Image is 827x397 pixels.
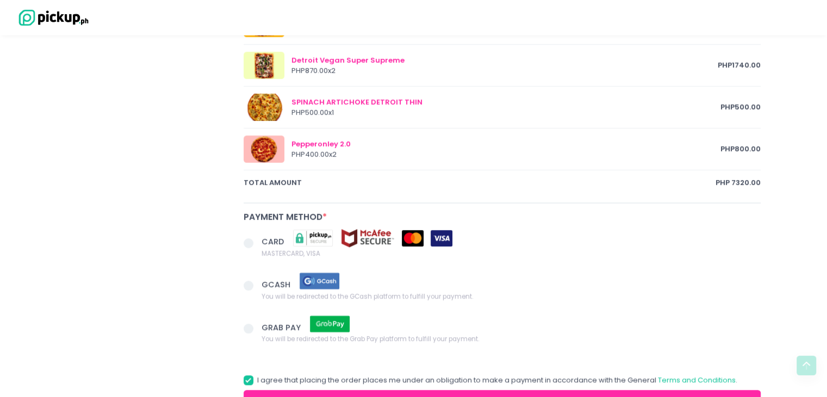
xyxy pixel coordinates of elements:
[720,144,761,154] span: PHP 800.00
[303,314,357,333] img: grab pay
[291,65,718,76] div: PHP 870.00 x 2
[262,236,286,247] span: CARD
[262,290,473,301] span: You will be redirected to the GCash platform to fulfill your payment.
[244,375,737,386] label: I agree that placing the order places me under an obligation to make a payment in accordance with...
[244,177,716,188] span: total amount
[402,230,424,246] img: mastercard
[291,97,721,108] div: SPINACH ARTICHOKE DETROIT THIN
[431,230,452,246] img: visa
[718,60,761,71] span: PHP 1740.00
[658,375,736,385] a: Terms and Conditions
[14,8,90,27] img: logo
[340,228,395,247] img: mcafee-secure
[244,210,761,223] div: Payment Method
[291,55,718,66] div: Detroit Vegan Super Supreme
[291,107,721,118] div: PHP 500.00 x 1
[291,139,721,150] div: Pepperonley 2.0
[262,333,479,344] span: You will be redirected to the Grab Pay platform to fulfill your payment.
[291,149,721,160] div: PHP 400.00 x 2
[293,271,347,290] img: gcash
[262,247,452,258] span: MASTERCARD, VISA
[716,177,761,188] span: PHP 7320.00
[262,321,303,332] span: GRAB PAY
[262,279,293,290] span: GCASH
[286,228,340,247] img: pickupsecure
[720,102,761,113] span: PHP 500.00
